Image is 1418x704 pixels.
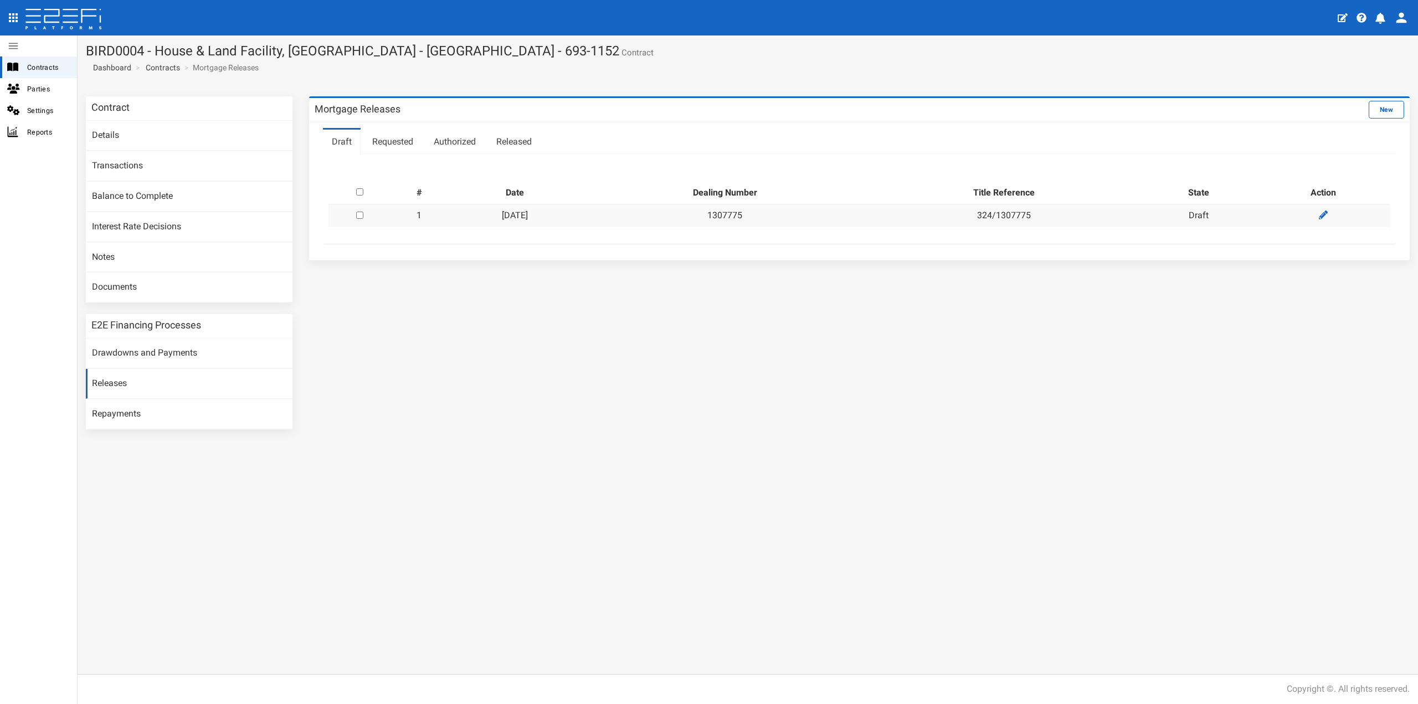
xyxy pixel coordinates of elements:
[707,210,742,220] a: 1307775
[391,182,447,204] th: #
[583,182,867,204] th: Dealing Number
[27,126,68,138] span: Reports
[27,83,68,95] span: Parties
[1369,101,1404,119] a: New
[86,338,292,368] a: Drawdowns and Payments
[619,49,654,57] small: Contract
[1257,182,1390,204] th: Action
[86,182,292,212] a: Balance to Complete
[86,44,1410,58] h1: BIRD0004 - House & Land Facility, [GEOGRAPHIC_DATA] - [GEOGRAPHIC_DATA] - 693-1152
[86,121,292,151] a: Details
[86,212,292,242] a: Interest Rate Decisions
[977,210,1031,220] a: 324/1307775
[86,151,292,181] a: Transactions
[502,210,528,220] a: [DATE]
[182,62,259,73] li: Mortgage Releases
[86,399,292,429] a: Repayments
[86,273,292,302] a: Documents
[146,62,180,73] a: Contracts
[27,104,68,117] span: Settings
[425,130,485,155] a: Authorized
[91,102,130,112] h3: Contract
[86,243,292,273] a: Notes
[27,61,68,74] span: Contracts
[1140,182,1257,204] th: State
[89,62,131,73] a: Dashboard
[391,204,447,227] td: 1
[1189,210,1209,220] a: Draft
[86,369,292,399] a: Releases
[1287,683,1410,696] div: Copyright ©. All rights reserved.
[91,320,201,330] h3: E2E Financing Processes
[487,130,541,155] a: Released
[447,182,583,204] th: Date
[867,182,1140,204] th: Title Reference
[315,104,400,114] h3: Mortgage Releases
[363,130,422,155] a: Requested
[89,63,131,72] span: Dashboard
[323,130,361,155] a: Draft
